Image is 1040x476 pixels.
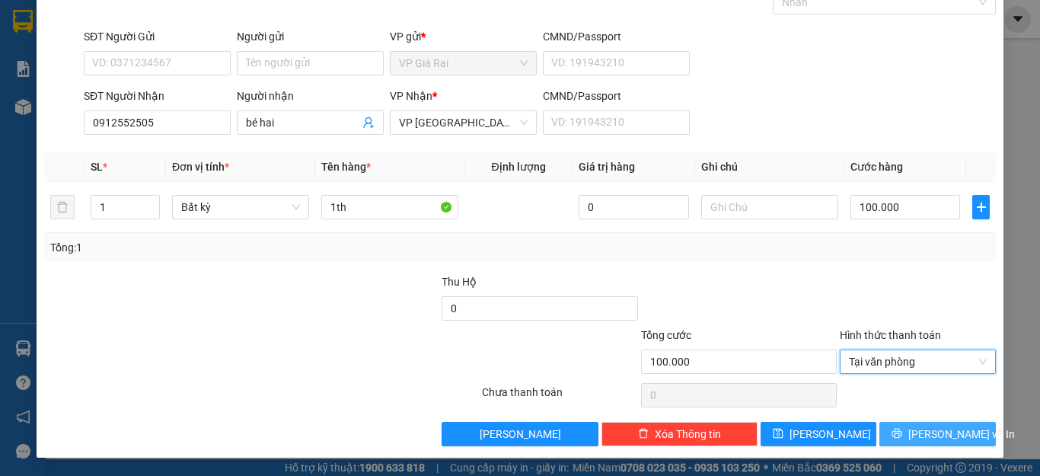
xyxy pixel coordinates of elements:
div: SĐT Người Nhận [84,88,231,104]
input: 0 [579,195,688,219]
span: Tổng cước [641,329,691,341]
div: Chưa thanh toán [480,384,640,411]
span: Đơn vị tính [172,161,229,173]
span: Cước hàng [850,161,903,173]
label: Hình thức thanh toán [840,329,941,341]
span: Tên hàng [321,161,371,173]
button: [PERSON_NAME] [442,422,598,446]
div: Người gửi [237,28,384,45]
span: Bất kỳ [181,196,300,219]
span: delete [638,428,649,440]
span: VP Giá Rai [399,52,528,75]
div: Tổng: 1 [50,239,403,256]
button: plus [972,195,990,219]
span: VP Nhận [390,90,432,102]
button: printer[PERSON_NAME] và In [879,422,996,446]
input: VD: Bàn, Ghế [321,195,458,219]
span: VP Sài Gòn [399,111,528,134]
span: Xóa Thông tin [655,426,721,442]
span: Giá trị hàng [579,161,635,173]
span: [PERSON_NAME] và In [908,426,1015,442]
div: SĐT Người Gửi [84,28,231,45]
span: user-add [362,117,375,129]
div: VP gửi [390,28,537,45]
div: CMND/Passport [543,28,690,45]
span: [PERSON_NAME] [480,426,561,442]
span: plus [973,201,989,213]
span: save [773,428,783,440]
th: Ghi chú [695,152,844,182]
div: CMND/Passport [543,88,690,104]
span: Tại văn phòng [849,350,987,373]
span: SL [91,161,103,173]
button: save[PERSON_NAME] [761,422,877,446]
button: deleteXóa Thông tin [601,422,758,446]
span: [PERSON_NAME] [790,426,871,442]
span: Định lượng [491,161,545,173]
button: delete [50,195,75,219]
input: Ghi Chú [701,195,838,219]
span: printer [892,428,902,440]
div: Người nhận [237,88,384,104]
span: Thu Hộ [442,276,477,288]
